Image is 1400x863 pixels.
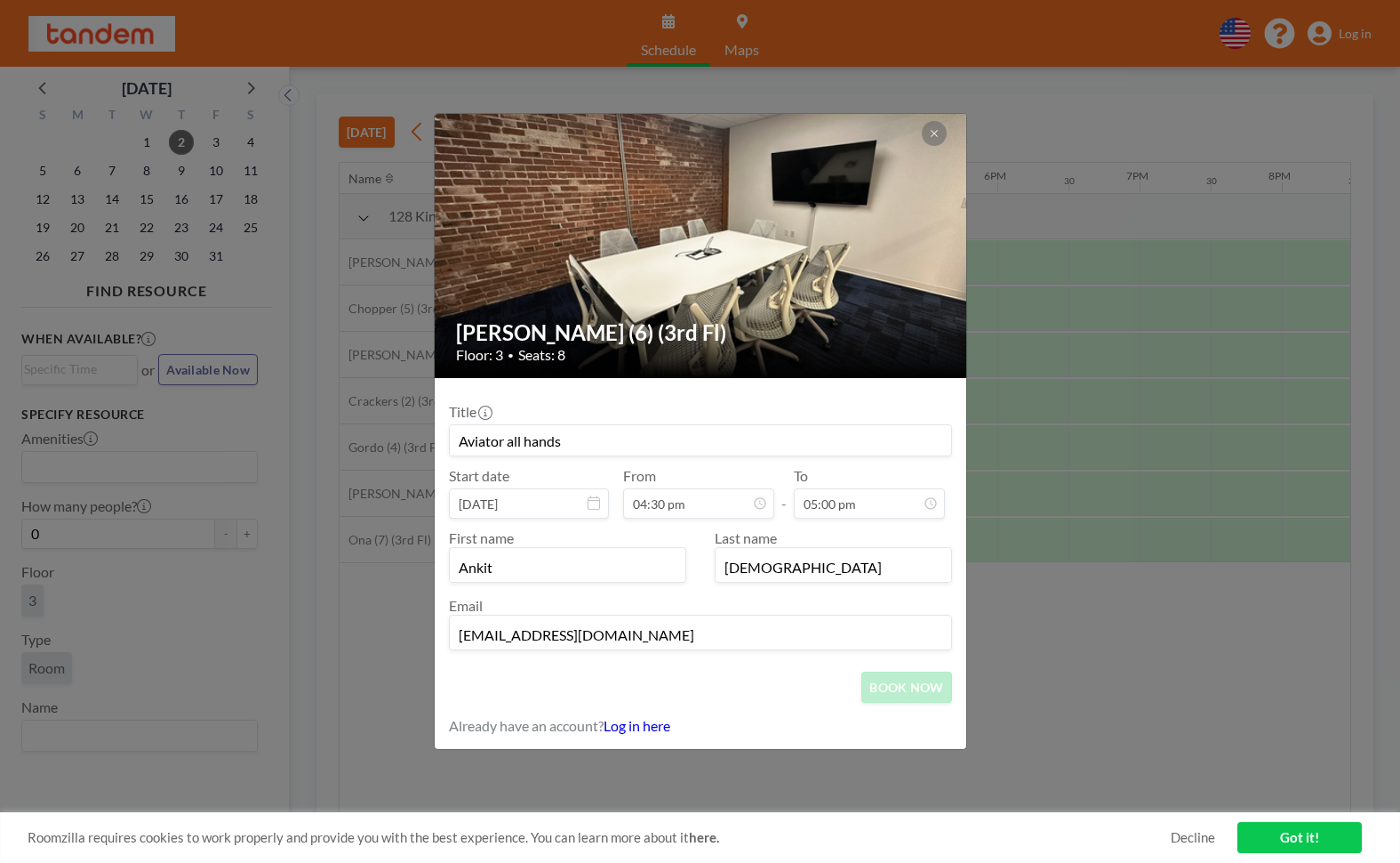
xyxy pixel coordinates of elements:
[715,529,777,546] label: Last name
[1171,829,1215,846] a: Decline
[623,467,656,485] label: From
[449,467,509,485] label: Start date
[450,425,951,456] input: Guest reservation
[449,403,491,421] label: Title
[1237,822,1362,853] a: Got it!
[689,829,719,845] a: here.
[781,473,787,512] span: -
[450,619,951,649] input: Email
[794,467,808,485] label: To
[435,45,968,446] img: 537.jpg
[450,552,685,582] input: First name
[456,346,503,364] span: Floor: 3
[28,829,1171,846] span: Roomzilla requires cookies to work properly and provide you with the best experience. You can lea...
[449,529,514,546] label: First name
[456,319,947,346] h2: [PERSON_NAME] (6) (3rd Fl)
[449,717,604,735] span: Already have an account?
[861,672,951,703] button: BOOK NOW
[518,346,565,364] span: Seats: 8
[508,349,514,362] span: •
[449,597,483,614] label: Email
[604,717,670,734] a: Log in here
[716,552,951,582] input: Last name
